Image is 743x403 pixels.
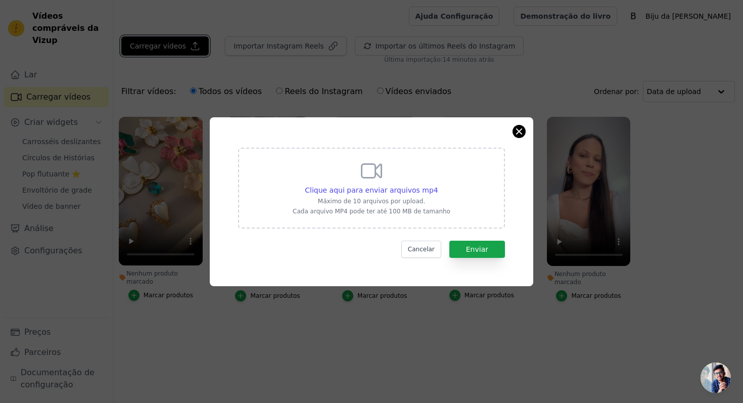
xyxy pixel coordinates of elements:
[408,246,435,253] font: Cancelar
[305,186,438,194] font: Clique aqui para enviar arquivos mp4
[293,208,450,215] font: Cada arquivo MP4 pode ter até 100 MB de tamanho
[318,198,425,205] font: Máximo de 10 arquivos por upload.
[701,363,731,393] a: Bate-papo aberto
[466,245,488,253] font: Enviar
[513,125,525,138] button: Fechar modal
